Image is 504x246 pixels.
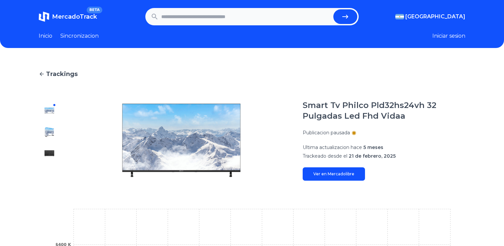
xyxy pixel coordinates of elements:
[39,11,49,22] img: MercadoTrack
[303,153,347,159] span: Trackeado desde el
[303,144,362,150] span: Ultima actualizacion hace
[39,32,52,40] a: Inicio
[39,69,465,79] a: Trackings
[432,32,465,40] button: Iniciar sesion
[44,148,55,159] img: Smart Tv Philco Pld32hs24vh 32 Pulgadas Led Fhd Vidaa
[303,100,465,121] h1: Smart Tv Philco Pld32hs24vh 32 Pulgadas Led Fhd Vidaa
[87,7,102,13] span: BETA
[44,105,55,116] img: Smart Tv Philco Pld32hs24vh 32 Pulgadas Led Fhd Vidaa
[395,13,465,21] button: [GEOGRAPHIC_DATA]
[60,32,99,40] a: Sincronizacion
[363,144,383,150] span: 5 meses
[44,127,55,137] img: Smart Tv Philco Pld32hs24vh 32 Pulgadas Led Fhd Vidaa
[349,153,396,159] span: 21 de febrero, 2025
[52,13,97,20] span: MercadoTrack
[303,129,350,136] p: Publicacion pausada
[405,13,465,21] span: [GEOGRAPHIC_DATA]
[39,11,97,22] a: MercadoTrackBETA
[46,69,78,79] span: Trackings
[73,100,289,181] img: Smart Tv Philco Pld32hs24vh 32 Pulgadas Led Fhd Vidaa
[303,167,365,181] a: Ver en Mercadolibre
[395,14,404,19] img: Argentina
